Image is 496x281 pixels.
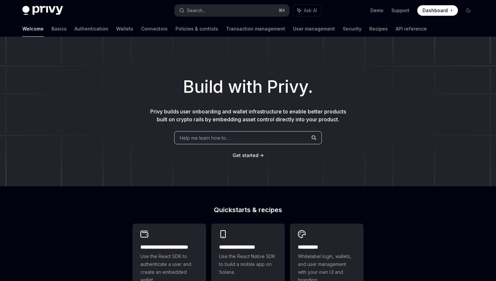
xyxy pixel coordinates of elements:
[343,21,362,37] a: Security
[423,7,448,14] span: Dashboard
[176,21,218,37] a: Policies & controls
[391,7,409,14] a: Support
[233,152,258,159] a: Get started
[133,207,363,213] h2: Quickstarts & recipes
[141,21,168,37] a: Connectors
[370,7,383,14] a: Demo
[74,21,108,37] a: Authentication
[219,252,277,276] span: Use the React Native SDK to build a mobile app on Solana.
[293,5,321,16] button: Ask AI
[52,21,67,37] a: Basics
[369,21,388,37] a: Recipes
[22,21,44,37] a: Welcome
[150,108,346,123] span: Privy builds user onboarding and wallet infrastructure to enable better products built on crypto ...
[180,134,230,141] span: Help me learn how to…
[10,74,486,100] h1: Build with Privy.
[396,21,427,37] a: API reference
[187,7,205,14] div: Search...
[463,5,474,16] button: Toggle dark mode
[233,152,258,158] span: Get started
[22,6,63,15] img: dark logo
[175,5,289,16] button: Search...⌘K
[293,21,335,37] a: User management
[279,8,285,13] span: ⌘ K
[116,21,133,37] a: Wallets
[226,21,285,37] a: Transaction management
[417,5,458,16] a: Dashboard
[304,7,317,14] span: Ask AI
